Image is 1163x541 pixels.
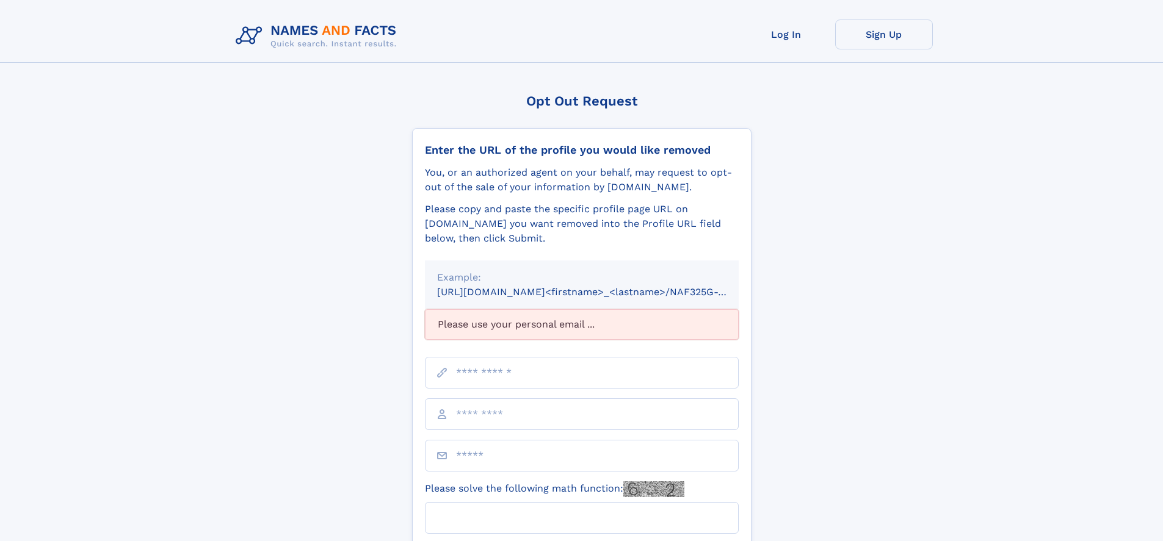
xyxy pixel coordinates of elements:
a: Log In [737,20,835,49]
div: Opt Out Request [412,93,752,109]
div: Example: [437,270,726,285]
div: Please use your personal email ... [425,309,739,340]
div: Please copy and paste the specific profile page URL on [DOMAIN_NAME] you want removed into the Pr... [425,202,739,246]
label: Please solve the following math function: [425,481,684,497]
div: Enter the URL of the profile you would like removed [425,143,739,157]
div: You, or an authorized agent on your behalf, may request to opt-out of the sale of your informatio... [425,165,739,195]
img: Logo Names and Facts [231,20,407,52]
small: [URL][DOMAIN_NAME]<firstname>_<lastname>/NAF325G-xxxxxxxx [437,286,762,298]
a: Sign Up [835,20,933,49]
